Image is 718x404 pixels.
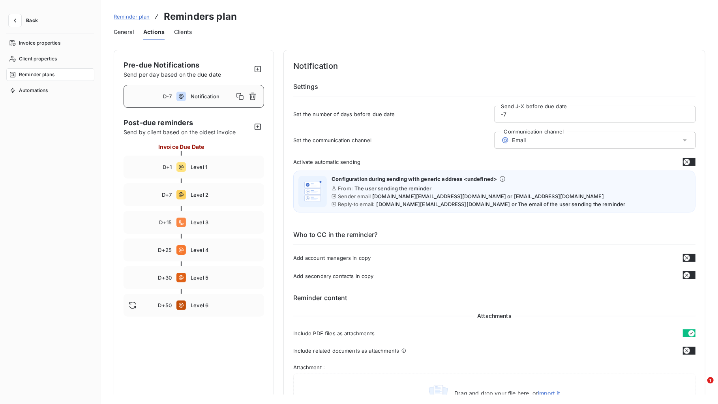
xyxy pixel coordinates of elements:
[707,377,714,383] span: 1
[164,9,237,24] h3: Reminders plan
[6,84,94,97] a: Automations
[124,128,251,136] span: Send by client based on the oldest invoice
[332,176,497,182] span: Configuration during sending with generic address <undefined>
[191,164,259,170] span: Level 1
[143,28,165,36] span: Actions
[293,60,696,72] h4: Notification
[19,39,60,47] span: Invoice properties
[293,111,494,117] span: Set the number of days before due date
[158,302,172,308] span: D+50
[114,13,150,20] span: Reminder plan
[293,273,374,279] span: Add secondary contacts in copy
[124,61,199,69] span: Pre-due Notifications
[293,348,399,354] span: Include related documents as attachments
[6,68,94,81] a: Reminder plans
[293,293,696,303] h6: Reminder content
[114,13,150,21] a: Reminder plan
[191,219,259,225] span: Level 3
[474,312,515,320] span: Attachments
[293,159,360,165] span: Activate automatic sending
[372,193,604,199] span: [DOMAIN_NAME][EMAIL_ADDRESS][DOMAIN_NAME] or [EMAIL_ADDRESS][DOMAIN_NAME]
[293,330,375,336] span: Include PDF files as attachments
[538,390,560,396] span: import it
[512,136,526,144] span: Email
[454,390,560,396] span: Drag and drop your file here, or
[191,274,259,281] span: Level 5
[377,201,626,207] span: [DOMAIN_NAME][EMAIL_ADDRESS][DOMAIN_NAME] or The email of the user sending the reminder
[158,247,172,253] span: D+25
[338,185,353,192] span: From:
[163,93,172,100] span: D-7
[300,179,325,204] img: illustration helper email
[114,28,134,36] span: General
[429,383,448,402] img: illustration
[158,143,204,151] span: Invoice Due Date
[162,192,172,198] span: D+7
[26,18,38,23] span: Back
[19,87,48,94] span: Automations
[691,377,710,396] iframe: Intercom live chat
[338,193,371,199] span: Sender email
[19,55,57,62] span: Client properties
[163,164,172,170] span: D+1
[338,201,375,207] span: Reply-to email:
[19,71,54,78] span: Reminder plans
[174,28,192,36] span: Clients
[6,37,94,49] a: Invoice properties
[191,247,259,253] span: Level 4
[159,219,172,225] span: D+15
[191,302,259,308] span: Level 6
[354,185,431,192] span: The user sending the reminder
[191,93,234,100] span: Notification
[293,364,696,370] span: Attachment :
[124,71,221,78] span: Send per day based on the due date
[124,117,251,128] span: Post-due reminders
[293,82,696,96] h6: Settings
[6,53,94,65] a: Client properties
[293,230,696,244] h6: Who to CC in the reminder?
[191,192,259,198] span: Level 2
[293,137,494,143] span: Set the communication channel
[293,255,371,261] span: Add account managers in copy
[158,274,172,281] span: D+30
[6,14,44,27] button: Back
